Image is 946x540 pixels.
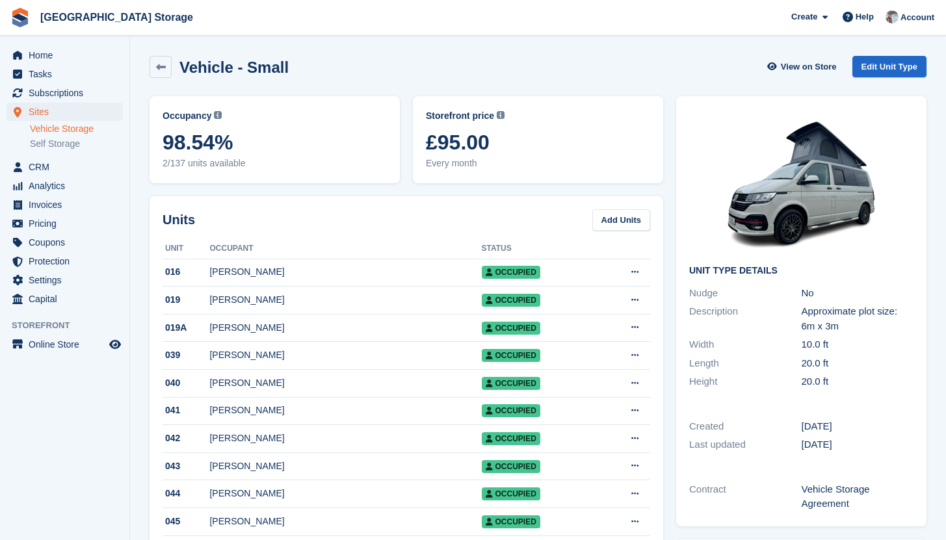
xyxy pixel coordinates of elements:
[209,321,481,335] div: [PERSON_NAME]
[482,404,540,417] span: Occupied
[209,293,481,307] div: [PERSON_NAME]
[482,487,540,500] span: Occupied
[29,196,107,214] span: Invoices
[7,196,123,214] a: menu
[482,515,540,528] span: Occupied
[163,431,209,445] div: 042
[29,46,107,64] span: Home
[7,252,123,270] a: menu
[7,65,123,83] a: menu
[482,266,540,279] span: Occupied
[209,265,481,279] div: [PERSON_NAME]
[689,419,802,434] div: Created
[7,103,123,121] a: menu
[163,293,209,307] div: 019
[7,271,123,289] a: menu
[482,377,540,390] span: Occupied
[7,335,123,354] a: menu
[35,6,198,28] a: [GEOGRAPHIC_DATA] Storage
[29,84,107,102] span: Subscriptions
[12,319,129,332] span: Storefront
[163,321,209,335] div: 019A
[497,111,505,119] img: icon-info-grey-7440780725fd019a000dd9b08b2336e03edf1995a4989e88bcd33f0948082b44.svg
[482,432,540,445] span: Occupied
[10,8,30,27] img: stora-icon-8386f47178a22dfd0bd8f6a31ec36ba5ce8667c1dd55bd0f319d3a0aa187defe.svg
[426,109,494,123] span: Storefront price
[7,84,123,102] a: menu
[689,482,802,511] div: Contract
[163,404,209,417] div: 041
[482,349,540,362] span: Occupied
[209,459,481,473] div: [PERSON_NAME]
[704,109,899,255] img: Campervan-removebg-preview.png
[209,376,481,390] div: [PERSON_NAME]
[426,157,650,170] span: Every month
[802,286,914,301] div: No
[802,337,914,352] div: 10.0 ft
[802,304,914,333] div: Approximate plot size: 6m x 3m
[766,56,842,77] a: View on Store
[689,286,802,301] div: Nudge
[30,123,123,135] a: Vehicle Storage
[163,210,195,229] h2: Units
[592,209,650,231] a: Add Units
[482,460,540,473] span: Occupied
[29,290,107,308] span: Capital
[163,376,209,390] div: 040
[7,290,123,308] a: menu
[689,356,802,371] div: Length
[209,515,481,528] div: [PERSON_NAME]
[802,437,914,452] div: [DATE]
[29,233,107,251] span: Coupons
[29,177,107,195] span: Analytics
[107,337,123,352] a: Preview store
[209,348,481,362] div: [PERSON_NAME]
[689,337,802,352] div: Width
[7,46,123,64] a: menu
[802,356,914,371] div: 20.0 ft
[7,233,123,251] a: menu
[426,131,650,154] span: £95.00
[7,177,123,195] a: menu
[482,238,605,259] th: Status
[7,214,123,233] a: menu
[29,158,107,176] span: CRM
[900,11,934,24] span: Account
[209,487,481,500] div: [PERSON_NAME]
[7,158,123,176] a: menu
[886,10,899,23] img: Will Strivens
[791,10,817,23] span: Create
[163,109,211,123] span: Occupancy
[209,431,481,445] div: [PERSON_NAME]
[482,322,540,335] span: Occupied
[209,238,481,259] th: Occupant
[29,271,107,289] span: Settings
[689,266,913,276] h2: Unit Type details
[29,335,107,354] span: Online Store
[163,487,209,500] div: 044
[163,238,209,259] th: Unit
[29,65,107,83] span: Tasks
[163,157,387,170] span: 2/137 units available
[802,482,914,511] div: Vehicle Storage Agreement
[802,419,914,434] div: [DATE]
[856,10,874,23] span: Help
[30,138,123,150] a: Self Storage
[29,252,107,270] span: Protection
[482,294,540,307] span: Occupied
[163,515,209,528] div: 045
[209,404,481,417] div: [PERSON_NAME]
[781,60,837,73] span: View on Store
[689,437,802,452] div: Last updated
[689,304,802,333] div: Description
[179,58,289,76] h2: Vehicle - Small
[29,103,107,121] span: Sites
[163,348,209,362] div: 039
[163,131,387,154] span: 98.54%
[689,374,802,389] div: Height
[802,374,914,389] div: 20.0 ft
[852,56,926,77] a: Edit Unit Type
[163,459,209,473] div: 043
[29,214,107,233] span: Pricing
[163,265,209,279] div: 016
